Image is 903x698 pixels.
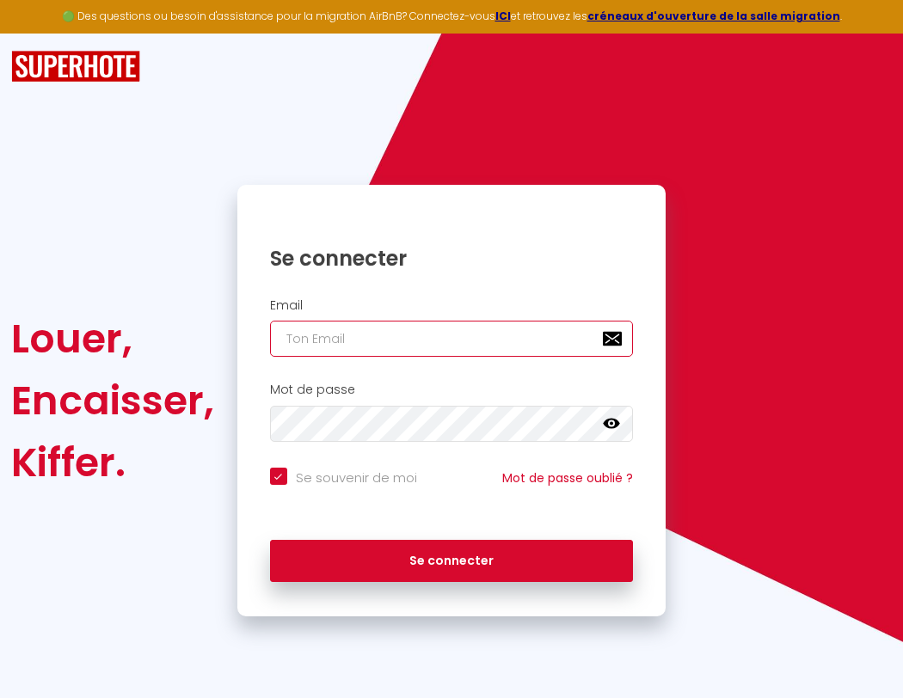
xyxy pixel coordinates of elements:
[495,9,511,23] a: ICI
[270,383,634,397] h2: Mot de passe
[270,321,634,357] input: Ton Email
[11,370,214,432] div: Encaisser,
[11,432,214,493] div: Kiffer.
[270,245,634,272] h1: Se connecter
[270,540,634,583] button: Se connecter
[587,9,840,23] a: créneaux d'ouverture de la salle migration
[11,308,214,370] div: Louer,
[11,51,140,83] img: SuperHote logo
[14,7,65,58] button: Ouvrir le widget de chat LiveChat
[270,298,634,313] h2: Email
[502,469,633,487] a: Mot de passe oublié ?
